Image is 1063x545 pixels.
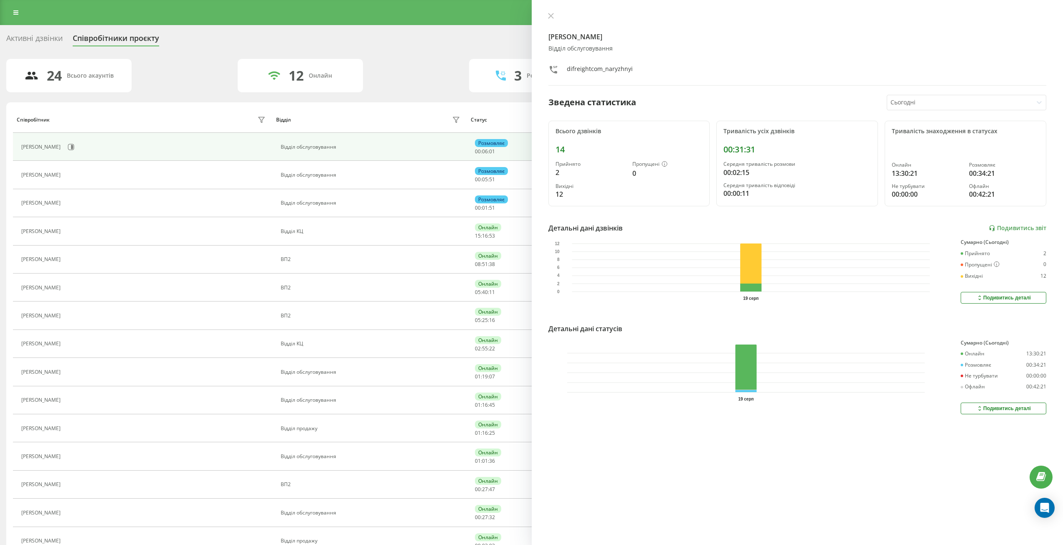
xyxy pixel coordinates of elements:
[1026,362,1046,368] div: 00:34:21
[475,402,495,408] div: : :
[989,225,1046,232] a: Подивитись звіт
[475,429,481,436] span: 01
[281,313,462,319] div: ВП2
[475,487,495,492] div: : :
[961,403,1046,414] button: Подивитись деталі
[475,280,501,288] div: Онлайн
[961,362,991,368] div: Розмовляє
[557,257,559,262] text: 8
[475,261,481,268] span: 08
[281,510,462,516] div: Відділ обслуговування
[489,514,495,521] span: 32
[1043,251,1046,256] div: 2
[475,167,508,175] div: Розмовляє
[482,261,488,268] span: 51
[475,308,501,316] div: Онлайн
[281,397,462,403] div: Відділ обслуговування
[475,477,501,485] div: Онлайн
[482,289,488,296] span: 40
[475,421,501,428] div: Онлайн
[475,233,495,239] div: : :
[21,426,63,431] div: [PERSON_NAME]
[961,384,985,390] div: Офлайн
[556,183,626,189] div: Вихідні
[892,162,962,168] div: Онлайн
[555,249,560,254] text: 10
[723,128,871,135] div: Тривалість усіх дзвінків
[21,538,63,544] div: [PERSON_NAME]
[475,204,481,211] span: 00
[475,364,501,372] div: Онлайн
[514,68,522,84] div: 3
[281,426,462,431] div: Відділ продажу
[475,515,495,520] div: : :
[47,68,62,84] div: 24
[276,117,291,123] div: Відділ
[475,148,481,155] span: 00
[976,294,1031,301] div: Подивитись деталі
[556,189,626,199] div: 12
[471,117,487,123] div: Статус
[17,117,50,123] div: Співробітник
[1026,373,1046,379] div: 00:00:00
[482,345,488,352] span: 55
[281,454,462,459] div: Відділ обслуговування
[489,232,495,239] span: 53
[961,340,1046,346] div: Сумарно (Сьогодні)
[289,68,304,84] div: 12
[21,510,63,516] div: [PERSON_NAME]
[489,317,495,324] span: 16
[1040,273,1046,279] div: 12
[309,72,332,79] div: Онлайн
[743,296,759,301] text: 19 серп
[281,172,462,178] div: Відділ обслуговування
[976,405,1031,412] div: Подивитись деталі
[482,401,488,408] span: 16
[475,346,495,352] div: : :
[21,341,63,347] div: [PERSON_NAME]
[21,369,63,375] div: [PERSON_NAME]
[961,239,1046,245] div: Сумарно (Сьогодні)
[21,482,63,487] div: [PERSON_NAME]
[489,261,495,268] span: 38
[482,373,488,380] span: 19
[475,177,495,183] div: : :
[556,161,626,167] div: Прийнято
[475,336,501,344] div: Онлайн
[281,538,462,544] div: Відділ продажу
[969,162,1039,168] div: Розмовляє
[475,393,501,401] div: Онлайн
[489,148,495,155] span: 01
[6,34,63,47] div: Активні дзвінки
[556,167,626,177] div: 2
[475,289,481,296] span: 05
[527,72,567,79] div: Розмовляють
[475,533,501,541] div: Онлайн
[489,401,495,408] span: 45
[632,168,703,178] div: 0
[475,139,508,147] div: Розмовляє
[482,429,488,436] span: 16
[475,317,495,323] div: : :
[557,281,559,286] text: 2
[482,486,488,493] span: 27
[281,228,462,234] div: Відділ КЦ
[475,486,481,493] span: 00
[723,161,871,167] div: Середня тривалість розмови
[475,514,481,521] span: 00
[475,430,495,436] div: : :
[1026,384,1046,390] div: 00:42:21
[557,273,559,278] text: 4
[555,241,560,246] text: 12
[475,317,481,324] span: 05
[475,458,495,464] div: : :
[475,232,481,239] span: 15
[892,189,962,199] div: 00:00:00
[723,183,871,188] div: Середня тривалість відповіді
[21,397,63,403] div: [PERSON_NAME]
[723,144,871,155] div: 00:31:31
[475,261,495,267] div: : :
[567,65,633,77] div: difreightcom_naryzhnyi
[475,374,495,380] div: : :
[281,369,462,375] div: Відділ обслуговування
